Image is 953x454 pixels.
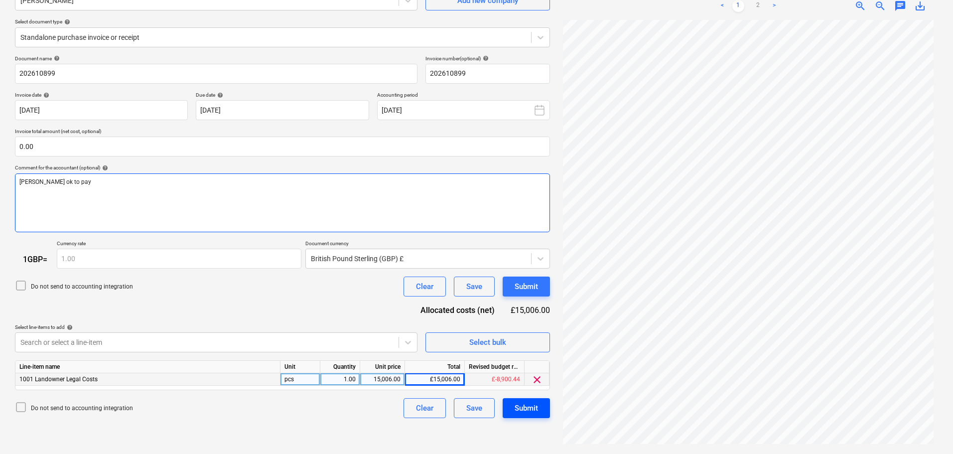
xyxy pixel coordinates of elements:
button: Submit [503,277,550,297]
div: Document name [15,55,417,62]
button: Submit [503,398,550,418]
div: 1.00 [324,373,356,386]
button: Select bulk [425,332,550,352]
span: help [481,55,489,61]
span: 1001 Landowner Legal Costs [19,376,98,383]
span: [PERSON_NAME] ok to pay [19,178,91,185]
span: help [65,324,73,330]
div: Line-item name [15,361,280,373]
iframe: Chat Widget [903,406,953,454]
div: Select line-items to add [15,324,417,330]
span: help [215,92,223,98]
span: clear [531,374,543,386]
span: help [52,55,60,61]
div: £-8,900.44 [465,373,525,386]
input: Invoice total amount (net cost, optional) [15,137,550,156]
p: Accounting period [377,92,550,100]
div: Due date [196,92,369,98]
div: Unit price [360,361,405,373]
input: Invoice number [425,64,550,84]
p: Invoice total amount (net cost, optional) [15,128,550,137]
div: Select document type [15,18,550,25]
p: Do not send to accounting integration [31,283,133,291]
input: Invoice date not specified [15,100,188,120]
button: Save [454,398,495,418]
div: Allocated costs (net) [412,304,511,316]
span: help [100,165,108,171]
p: Document currency [305,240,550,249]
div: Revised budget remaining [465,361,525,373]
div: Clear [416,280,433,293]
div: Quantity [320,361,360,373]
p: Do not send to accounting integration [31,404,133,413]
span: help [62,19,70,25]
input: Document name [15,64,417,84]
div: Comment for the accountant (optional) [15,164,550,171]
button: Save [454,277,495,297]
div: £15,006.00 [405,373,465,386]
div: Unit [280,361,320,373]
p: Currency rate [57,240,301,249]
div: 1 GBP = [15,255,57,264]
div: Save [466,280,482,293]
div: £15,006.00 [511,304,550,316]
input: Due date not specified [196,100,369,120]
div: Save [466,402,482,415]
button: Clear [404,398,446,418]
div: Total [405,361,465,373]
span: help [41,92,49,98]
div: Invoice date [15,92,188,98]
div: Submit [515,280,538,293]
div: Clear [416,402,433,415]
div: Select bulk [469,336,506,349]
div: 15,006.00 [364,373,401,386]
button: Clear [404,277,446,297]
div: pcs [280,373,320,386]
div: Invoice number (optional) [425,55,550,62]
button: [DATE] [377,100,550,120]
div: Submit [515,402,538,415]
